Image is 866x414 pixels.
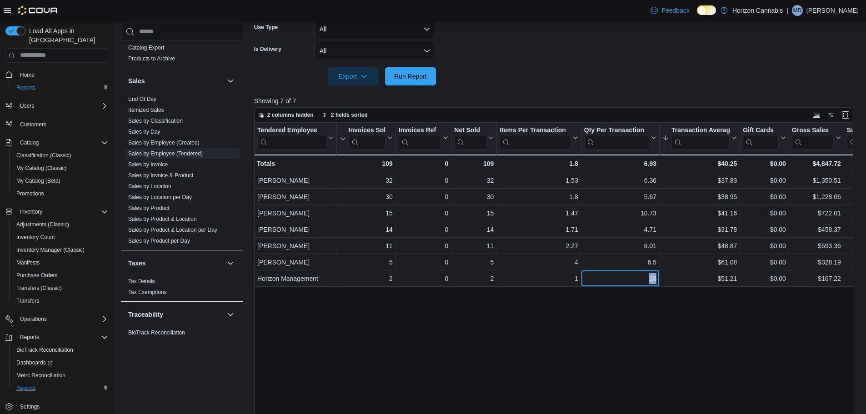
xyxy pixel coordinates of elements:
[128,259,146,268] h3: Taxes
[128,329,185,336] a: BioTrack Reconciliation
[9,369,112,382] button: Metrc Reconciliation
[18,6,59,15] img: Cova
[16,259,40,266] span: Manifests
[399,240,448,251] div: 0
[806,5,859,16] p: [PERSON_NAME]
[257,158,334,169] div: Totals
[257,126,334,149] button: Tendered Employee
[16,165,67,172] span: My Catalog (Classic)
[121,42,243,68] div: Products
[128,150,203,157] a: Sales by Employee (Tendered)
[792,273,841,284] div: $167.22
[454,126,494,149] button: Net Sold
[500,224,578,235] div: 1.71
[257,257,334,268] div: [PERSON_NAME]
[128,76,223,85] button: Sales
[826,110,836,120] button: Display options
[394,72,427,81] span: Run Report
[254,24,278,31] label: Use Type
[339,240,392,251] div: 11
[255,110,317,120] button: 2 columns hidden
[257,191,334,202] div: [PERSON_NAME]
[16,332,108,343] span: Reports
[399,208,448,219] div: 0
[16,384,35,392] span: Reports
[128,289,167,295] a: Tax Exemptions
[16,84,35,91] span: Reports
[500,257,578,268] div: 4
[20,315,47,323] span: Operations
[16,314,108,324] span: Operations
[647,1,693,20] a: Feedback
[257,175,334,186] div: [PERSON_NAME]
[16,346,73,354] span: BioTrack Reconciliation
[128,183,171,190] span: Sales by Location
[399,126,448,149] button: Invoices Ref
[500,126,571,149] div: Items Per Transaction
[9,162,112,175] button: My Catalog (Classic)
[267,111,314,119] span: 2 columns hidden
[16,206,108,217] span: Inventory
[500,191,578,202] div: 1.8
[9,81,112,94] button: Reports
[128,194,192,201] span: Sales by Location per Day
[399,158,448,169] div: 0
[128,194,192,200] a: Sales by Location per Day
[128,205,170,211] a: Sales by Product
[16,246,85,254] span: Inventory Manager (Classic)
[20,334,39,341] span: Reports
[792,126,834,135] div: Gross Sales
[9,187,112,200] button: Promotions
[128,161,168,168] a: Sales by Invoice
[500,126,571,135] div: Items Per Transaction
[792,224,841,235] div: $458.37
[584,208,656,219] div: 10.73
[16,206,46,217] button: Inventory
[385,67,436,85] button: Run Report
[662,240,737,251] div: $48.87
[743,126,779,135] div: Gift Cards
[13,163,70,174] a: My Catalog (Classic)
[25,26,108,45] span: Load All Apps in [GEOGRAPHIC_DATA]
[13,82,108,93] span: Reports
[13,232,108,243] span: Inventory Count
[743,224,786,235] div: $0.00
[500,240,578,251] div: 2.27
[128,289,167,296] span: Tax Exemptions
[128,215,197,223] span: Sales by Product & Location
[671,126,730,149] div: Transaction Average
[16,401,108,412] span: Settings
[318,110,371,120] button: 2 fields sorted
[339,126,392,149] button: Invoices Sold
[339,191,392,202] div: 30
[454,224,494,235] div: 14
[128,128,160,135] span: Sales by Day
[128,227,217,233] a: Sales by Product & Location per Day
[662,224,737,235] div: $31.78
[225,258,236,269] button: Taxes
[732,5,783,16] p: Horizon Cannabis
[339,208,392,219] div: 15
[13,175,108,186] span: My Catalog (Beta)
[743,126,779,149] div: Gift Card Sales
[257,208,334,219] div: [PERSON_NAME]
[500,273,578,284] div: 1
[128,44,164,51] span: Catalog Export
[20,139,39,146] span: Catalog
[454,273,494,284] div: 2
[128,140,200,146] a: Sales by Employee (Created)
[13,295,43,306] a: Transfers
[13,283,108,294] span: Transfers (Classic)
[348,126,385,135] div: Invoices Sold
[662,273,737,284] div: $51.21
[16,297,39,304] span: Transfers
[128,216,197,222] a: Sales by Product & Location
[128,95,156,103] span: End Of Day
[13,357,108,368] span: Dashboards
[13,344,108,355] span: BioTrack Reconciliation
[584,126,649,135] div: Qty Per Transaction
[13,270,61,281] a: Purchase Orders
